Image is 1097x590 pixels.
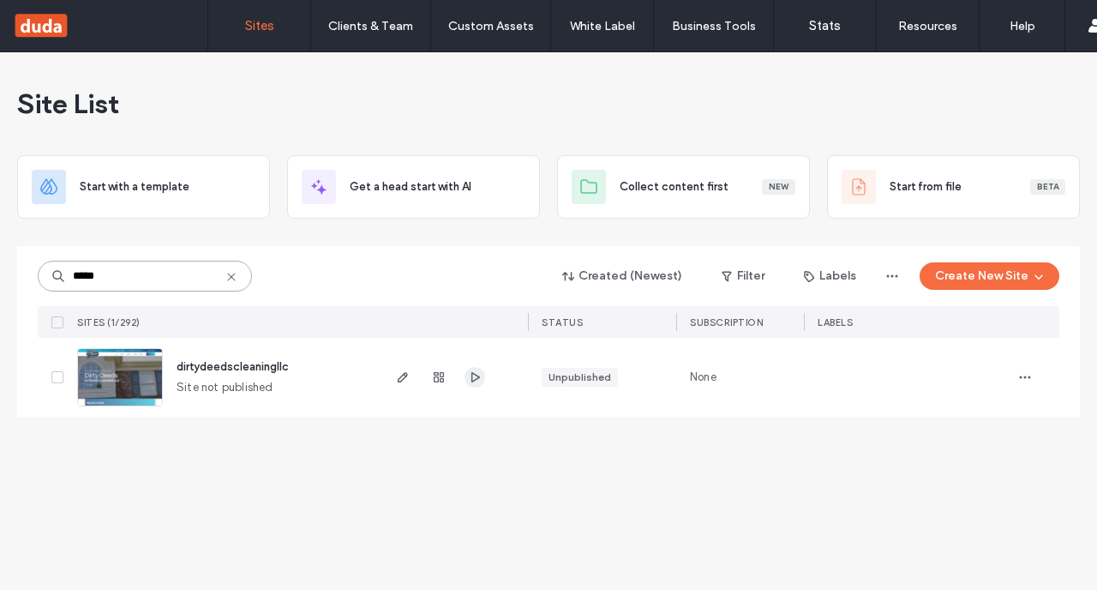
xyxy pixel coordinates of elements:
span: Site List [17,87,119,121]
label: Stats [809,18,841,33]
span: Start with a template [80,178,189,196]
button: Created (Newest) [548,262,698,290]
div: Start with a template [17,155,270,219]
div: Beta [1030,179,1065,195]
label: Resources [898,19,957,33]
label: Custom Assets [448,19,534,33]
label: White Label [570,19,635,33]
label: Clients & Team [328,19,413,33]
div: Start from fileBeta [827,155,1080,219]
span: SITES (1/292) [77,316,141,328]
span: STATUS [542,316,583,328]
span: Collect content first [620,178,728,196]
div: Collect content firstNew [557,155,810,219]
div: Get a head start with AI [287,155,540,219]
button: Filter [704,262,782,290]
label: Sites [245,18,274,33]
div: New [762,179,795,195]
span: Site not published [177,379,273,396]
button: Create New Site [920,262,1059,290]
span: SUBSCRIPTION [690,316,763,328]
span: Start from file [890,178,962,196]
span: Help [39,12,75,27]
button: Labels [788,262,872,290]
span: None [690,369,716,386]
label: Business Tools [672,19,756,33]
a: dirtydeedscleaningllc [177,360,289,373]
div: Unpublished [548,370,611,385]
label: Help [1010,19,1035,33]
span: LABELS [818,316,853,328]
span: Get a head start with AI [350,178,471,196]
